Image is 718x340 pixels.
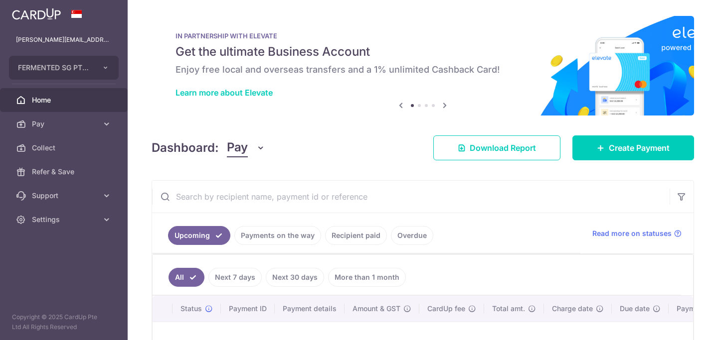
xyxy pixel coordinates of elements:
[328,268,406,287] a: More than 1 month
[325,226,387,245] a: Recipient paid
[32,167,98,177] span: Refer & Save
[427,304,465,314] span: CardUp fee
[391,226,433,245] a: Overdue
[176,44,670,60] h5: Get the ultimate Business Account
[275,296,345,322] th: Payment details
[168,226,230,245] a: Upcoming
[592,228,672,238] span: Read more on statuses
[470,142,536,154] span: Download Report
[433,135,560,160] a: Download Report
[227,138,265,157] button: Pay
[620,304,650,314] span: Due date
[227,138,248,157] span: Pay
[32,215,98,225] span: Settings
[592,228,682,238] a: Read more on statuses
[353,304,400,314] span: Amount & GST
[572,135,694,160] a: Create Payment
[609,142,670,154] span: Create Payment
[266,268,324,287] a: Next 30 days
[32,191,98,201] span: Support
[176,88,273,98] a: Learn more about Elevate
[234,226,321,245] a: Payments on the way
[152,16,694,115] img: Renovation banner
[12,8,61,20] img: CardUp
[152,139,219,157] h4: Dashboard:
[32,95,98,105] span: Home
[32,143,98,153] span: Collect
[32,119,98,129] span: Pay
[18,63,92,73] span: FERMENTED SG PTE. LTD.
[221,296,275,322] th: Payment ID
[9,56,119,80] button: FERMENTED SG PTE. LTD.
[169,268,204,287] a: All
[16,35,112,45] p: [PERSON_NAME][EMAIL_ADDRESS][PERSON_NAME][DOMAIN_NAME]
[176,64,670,76] h6: Enjoy free local and overseas transfers and a 1% unlimited Cashback Card!
[208,268,262,287] a: Next 7 days
[152,181,670,213] input: Search by recipient name, payment id or reference
[180,304,202,314] span: Status
[176,32,670,40] p: IN PARTNERSHIP WITH ELEVATE
[552,304,593,314] span: Charge date
[492,304,525,314] span: Total amt.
